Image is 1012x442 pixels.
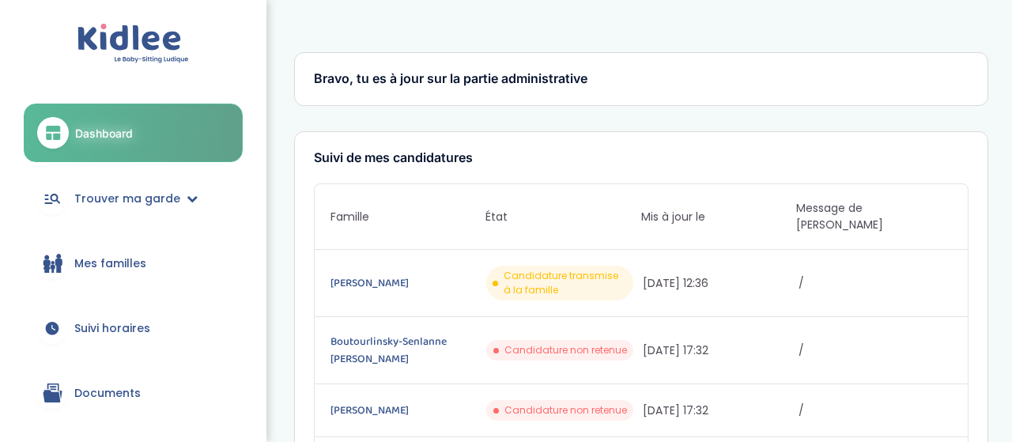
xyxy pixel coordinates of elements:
span: / [799,402,952,419]
span: Candidature non retenue [504,343,627,357]
a: [PERSON_NAME] [330,402,484,419]
a: Documents [24,365,243,421]
a: Boutourlinsky-Senlanne [PERSON_NAME] [330,333,484,368]
a: Mes familles [24,235,243,292]
span: Candidature non retenue [504,403,627,417]
span: Mes familles [74,255,146,272]
span: [DATE] 17:32 [643,342,796,359]
span: Trouver ma garde [74,191,180,207]
h3: Suivi de mes candidatures [314,151,969,165]
img: logo.svg [77,24,189,64]
span: Candidature transmise à la famille [504,269,627,297]
span: Famille [330,209,486,225]
span: / [799,342,952,359]
a: Dashboard [24,104,243,162]
h3: Bravo, tu es à jour sur la partie administrative [314,72,969,86]
span: [DATE] 12:36 [643,275,796,292]
span: État [485,209,641,225]
span: Dashboard [75,125,133,142]
a: Trouver ma garde [24,170,243,227]
a: [PERSON_NAME] [330,274,484,292]
span: [DATE] 17:32 [643,402,796,419]
span: Suivi horaires [74,320,150,337]
span: Documents [74,385,141,402]
span: Message de [PERSON_NAME] [796,200,952,233]
span: Mis à jour le [641,209,797,225]
span: / [799,275,952,292]
a: Suivi horaires [24,300,243,357]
